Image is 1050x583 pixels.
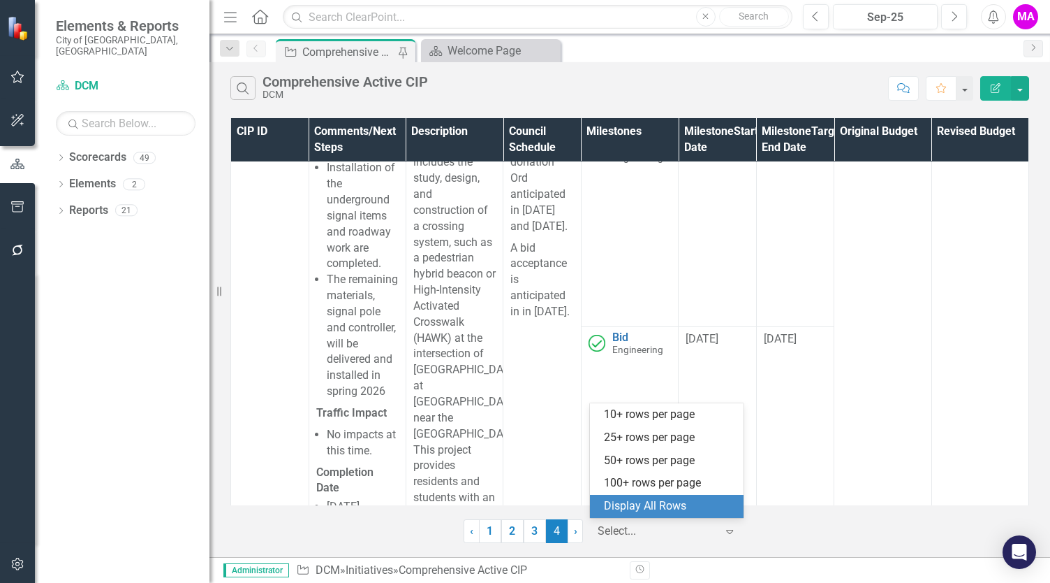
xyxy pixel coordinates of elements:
td: Double-Click to Edit Right Click for Context Menu [581,134,678,326]
button: MA [1013,4,1038,29]
span: Engineering [612,344,663,355]
div: 100+ rows per page [604,475,735,491]
small: City of [GEOGRAPHIC_DATA], [GEOGRAPHIC_DATA] [56,34,195,57]
a: DCM [56,78,195,94]
p: Easement donation Ord anticipated in [DATE] and [DATE]. [510,138,574,237]
div: Display All Rows [604,498,735,514]
a: 1 [479,519,501,543]
div: Open Intercom Messenger [1003,535,1036,569]
strong: Completion Date [316,466,374,495]
td: Double-Click to Edit [679,326,757,519]
a: Elements [69,176,116,192]
div: Comprehensive Active CIP [399,563,527,577]
input: Search Below... [56,111,195,136]
td: Double-Click to Edit [756,326,834,519]
a: Initiatives [346,563,393,577]
img: Completed [589,335,605,352]
li: Installation of the underground signal items and roadway work are completed. [327,160,399,272]
a: 2 [501,519,524,543]
td: Double-Click to Edit Right Click for Context Menu [581,326,678,519]
input: Search ClearPoint... [283,5,792,29]
li: The remaining materials, signal pole and controller, will be delivered and installed in spring 2026 [327,272,399,400]
div: 21 [115,205,138,217]
div: 10+ rows per page [604,407,735,423]
div: Sep-25 [838,9,933,26]
div: 2 [123,178,145,190]
span: [DATE] [764,332,797,345]
span: › [574,524,577,538]
div: Welcome Page [448,42,557,59]
div: Comprehensive Active CIP [262,74,428,89]
div: 49 [133,152,156,164]
li: [DATE] [327,499,399,515]
span: ‹ [470,524,473,538]
span: [DATE] [686,332,718,345]
a: 3 [524,519,546,543]
span: Elements & Reports [56,17,195,34]
span: Search [739,10,769,22]
a: DCM [316,563,340,577]
img: ClearPoint Strategy [7,15,31,40]
div: Comprehensive Active CIP [302,43,394,61]
button: Search [719,7,789,27]
strong: Traffic Impact [316,406,387,419]
a: Scorecards [69,150,126,166]
span: Administrator [223,563,289,577]
td: Double-Click to Edit [756,134,834,326]
div: 25+ rows per page [604,430,735,446]
li: No impacts at this time. [327,427,399,459]
div: DCM [262,89,428,100]
td: Double-Click to Edit [679,134,757,326]
a: Reports [69,203,108,219]
p: A bid acceptance is anticipated in in [DATE]. [510,238,574,320]
a: Bid [612,331,671,344]
span: 4 [546,519,568,543]
div: » » [296,563,619,579]
div: 50+ rows per page [604,453,735,469]
button: Sep-25 [833,4,938,29]
a: Welcome Page [424,42,557,59]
